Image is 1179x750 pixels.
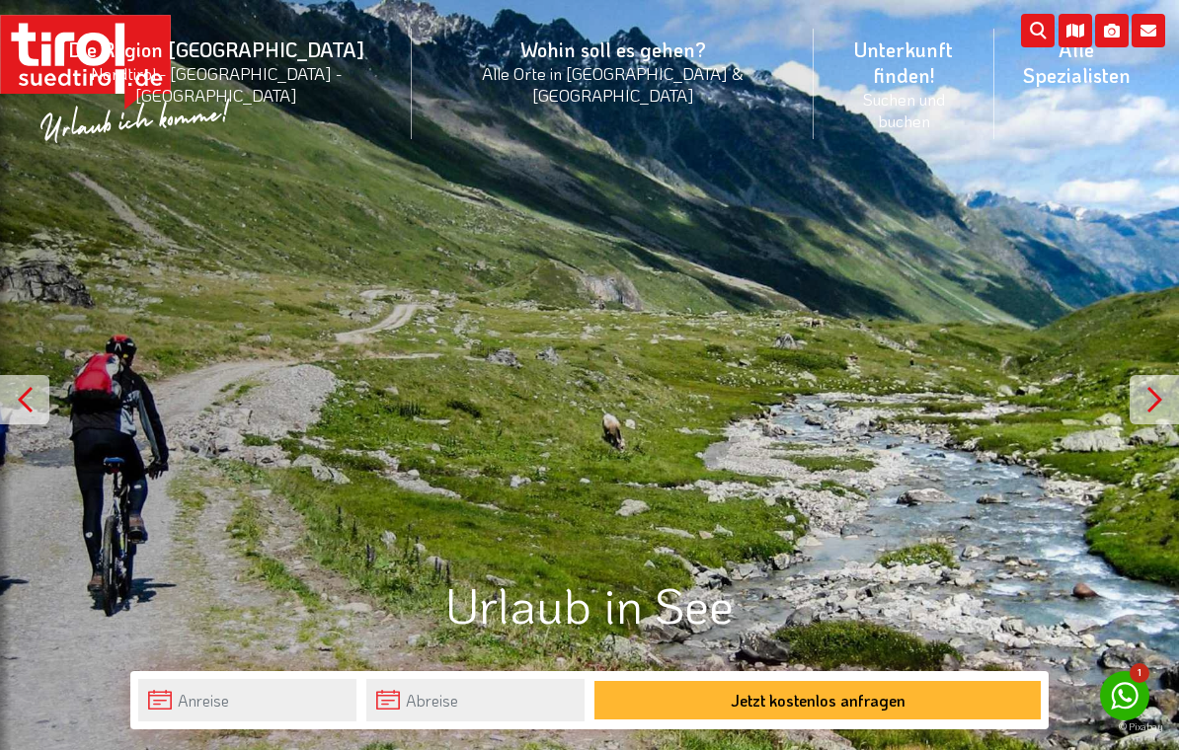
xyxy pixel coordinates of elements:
[1095,14,1129,47] i: Fotogalerie
[1130,663,1149,683] span: 1
[1100,671,1149,720] a: 1
[1059,14,1092,47] i: Karte öffnen
[43,62,388,106] small: Nordtirol - [GEOGRAPHIC_DATA] - [GEOGRAPHIC_DATA]
[1132,14,1165,47] i: Kontakt
[20,15,412,127] a: Die Region [GEOGRAPHIC_DATA]Nordtirol - [GEOGRAPHIC_DATA] - [GEOGRAPHIC_DATA]
[366,679,585,721] input: Abreise
[130,577,1049,632] h1: Urlaub in See
[412,15,814,127] a: Wohin soll es gehen?Alle Orte in [GEOGRAPHIC_DATA] & [GEOGRAPHIC_DATA]
[435,62,790,106] small: Alle Orte in [GEOGRAPHIC_DATA] & [GEOGRAPHIC_DATA]
[994,15,1159,110] a: Alle Spezialisten
[594,681,1041,719] button: Jetzt kostenlos anfragen
[814,15,994,153] a: Unterkunft finden!Suchen und buchen
[138,679,356,721] input: Anreise
[837,88,971,131] small: Suchen und buchen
